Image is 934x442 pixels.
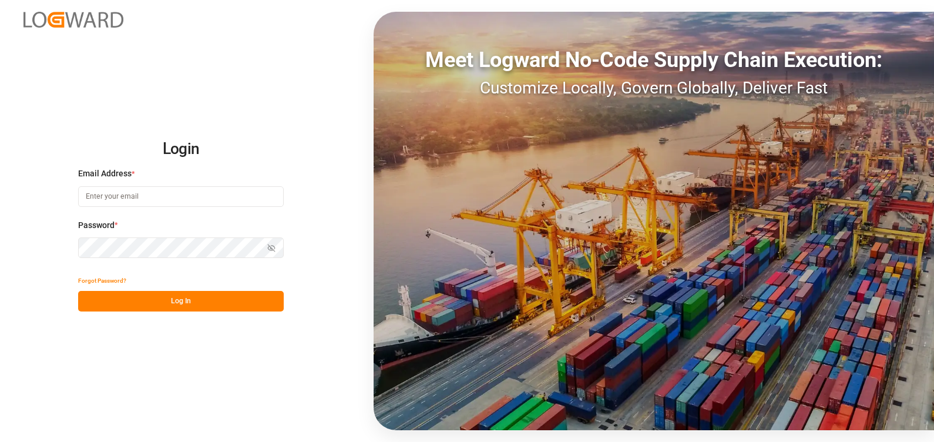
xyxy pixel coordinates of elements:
[23,12,123,28] img: Logward_new_orange.png
[374,44,934,76] div: Meet Logward No-Code Supply Chain Execution:
[78,219,115,232] span: Password
[78,270,126,291] button: Forgot Password?
[78,291,284,312] button: Log In
[78,130,284,168] h2: Login
[374,76,934,101] div: Customize Locally, Govern Globally, Deliver Fast
[78,186,284,207] input: Enter your email
[78,168,132,180] span: Email Address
